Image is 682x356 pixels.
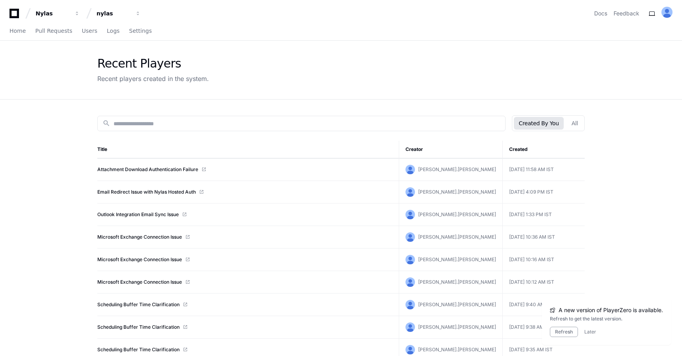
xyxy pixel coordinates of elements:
[97,141,399,158] th: Title
[614,9,639,17] button: Feedback
[97,57,209,71] div: Recent Players
[82,22,97,40] a: Users
[584,329,596,335] button: Later
[405,232,415,242] img: ALV-UjU-Uivu_cc8zlDcn2c9MNEgVYayUocKx0gHV_Yy_SMunaAAd7JZxK5fgww1Mi-cdUJK5q-hvUHnPErhbMG5W0ta4bF9-...
[9,22,26,40] a: Home
[514,117,563,130] button: Created By You
[97,347,180,353] a: Scheduling Buffer Time Clarification
[418,234,496,240] span: [PERSON_NAME].[PERSON_NAME]
[418,256,496,262] span: [PERSON_NAME].[PERSON_NAME]
[97,279,182,285] a: Microsoft Exchange Connection Issue
[405,322,415,332] img: ALV-UjU-Uivu_cc8zlDcn2c9MNEgVYayUocKx0gHV_Yy_SMunaAAd7JZxK5fgww1Mi-cdUJK5q-hvUHnPErhbMG5W0ta4bF9-...
[661,7,673,18] img: ALV-UjU-Uivu_cc8zlDcn2c9MNEgVYayUocKx0gHV_Yy_SMunaAAd7JZxK5fgww1Mi-cdUJK5q-hvUHnPErhbMG5W0ta4bF9-...
[502,181,585,203] td: [DATE] 4:09 PM IST
[502,158,585,181] td: [DATE] 11:58 AM IST
[97,324,180,330] a: Scheduling Buffer Time Clarification
[129,28,152,33] span: Settings
[405,277,415,287] img: ALV-UjU-Uivu_cc8zlDcn2c9MNEgVYayUocKx0gHV_Yy_SMunaAAd7JZxK5fgww1Mi-cdUJK5q-hvUHnPErhbMG5W0ta4bF9-...
[502,249,585,271] td: [DATE] 10:16 AM IST
[97,301,180,308] a: Scheduling Buffer Time Clarification
[35,22,72,40] a: Pull Requests
[97,189,196,195] a: Email Redirect Issue with Nylas Hosted Auth
[567,117,583,130] button: All
[502,316,585,339] td: [DATE] 9:38 AM IST
[550,316,663,322] div: Refresh to get the latest version.
[97,234,182,240] a: Microsoft Exchange Connection Issue
[502,203,585,226] td: [DATE] 1:33 PM IST
[102,119,110,127] mat-icon: search
[594,9,607,17] a: Docs
[93,6,144,21] button: nylas
[418,211,496,217] span: [PERSON_NAME].[PERSON_NAME]
[418,347,496,352] span: [PERSON_NAME].[PERSON_NAME]
[97,211,179,218] a: Outlook Integration Email Sync Issue
[129,22,152,40] a: Settings
[405,300,415,309] img: ALV-UjU-Uivu_cc8zlDcn2c9MNEgVYayUocKx0gHV_Yy_SMunaAAd7JZxK5fgww1Mi-cdUJK5q-hvUHnPErhbMG5W0ta4bF9-...
[418,166,496,172] span: [PERSON_NAME].[PERSON_NAME]
[405,210,415,219] img: ALV-UjU-Uivu_cc8zlDcn2c9MNEgVYayUocKx0gHV_Yy_SMunaAAd7JZxK5fgww1Mi-cdUJK5q-hvUHnPErhbMG5W0ta4bF9-...
[405,165,415,174] img: ALV-UjU-Uivu_cc8zlDcn2c9MNEgVYayUocKx0gHV_Yy_SMunaAAd7JZxK5fgww1Mi-cdUJK5q-hvUHnPErhbMG5W0ta4bF9-...
[502,271,585,294] td: [DATE] 10:12 AM IST
[405,255,415,264] img: ALV-UjU-Uivu_cc8zlDcn2c9MNEgVYayUocKx0gHV_Yy_SMunaAAd7JZxK5fgww1Mi-cdUJK5q-hvUHnPErhbMG5W0ta4bF9-...
[35,28,72,33] span: Pull Requests
[97,74,209,83] div: Recent players created in the system.
[107,22,119,40] a: Logs
[550,327,578,337] button: Refresh
[97,256,182,263] a: Microsoft Exchange Connection Issue
[657,330,678,351] iframe: Open customer support
[418,189,496,195] span: [PERSON_NAME].[PERSON_NAME]
[502,226,585,249] td: [DATE] 10:36 AM IST
[36,9,70,17] div: Nylas
[97,9,131,17] div: nylas
[82,28,97,33] span: Users
[405,345,415,354] img: ALV-UjU-Uivu_cc8zlDcn2c9MNEgVYayUocKx0gHV_Yy_SMunaAAd7JZxK5fgww1Mi-cdUJK5q-hvUHnPErhbMG5W0ta4bF9-...
[559,306,663,314] span: A new version of PlayerZero is available.
[107,28,119,33] span: Logs
[97,166,198,173] a: Attachment Download Authentication Failure
[418,301,496,307] span: [PERSON_NAME].[PERSON_NAME]
[399,141,502,158] th: Creator
[9,28,26,33] span: Home
[502,294,585,316] td: [DATE] 9:40 AM IST
[32,6,83,21] button: Nylas
[418,279,496,285] span: [PERSON_NAME].[PERSON_NAME]
[418,324,496,330] span: [PERSON_NAME].[PERSON_NAME]
[502,141,585,158] th: Created
[405,187,415,197] img: ALV-UjU-Uivu_cc8zlDcn2c9MNEgVYayUocKx0gHV_Yy_SMunaAAd7JZxK5fgww1Mi-cdUJK5q-hvUHnPErhbMG5W0ta4bF9-...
